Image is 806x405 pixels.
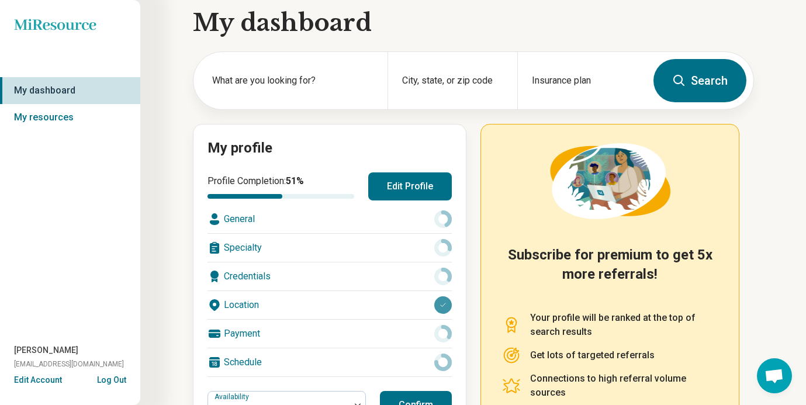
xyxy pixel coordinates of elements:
p: Your profile will be ranked at the top of search results [530,311,718,339]
label: Availability [215,393,251,401]
h2: My profile [207,139,452,158]
span: [EMAIL_ADDRESS][DOMAIN_NAME] [14,359,124,369]
button: Edit Profile [368,172,452,200]
div: Specialty [207,234,452,262]
div: Credentials [207,262,452,290]
div: General [207,205,452,233]
h2: Subscribe for premium to get 5x more referrals! [502,245,718,297]
p: Connections to high referral volume sources [530,372,718,400]
h1: My dashboard [193,6,754,39]
button: Search [653,59,746,102]
button: Edit Account [14,374,62,386]
label: What are you looking for? [212,74,373,88]
div: Schedule [207,348,452,376]
div: Location [207,291,452,319]
div: Payment [207,320,452,348]
span: 51 % [286,175,304,186]
button: Log Out [97,374,126,383]
span: [PERSON_NAME] [14,344,78,356]
div: Open chat [757,358,792,393]
div: Profile Completion: [207,174,354,199]
p: Get lots of targeted referrals [530,348,655,362]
